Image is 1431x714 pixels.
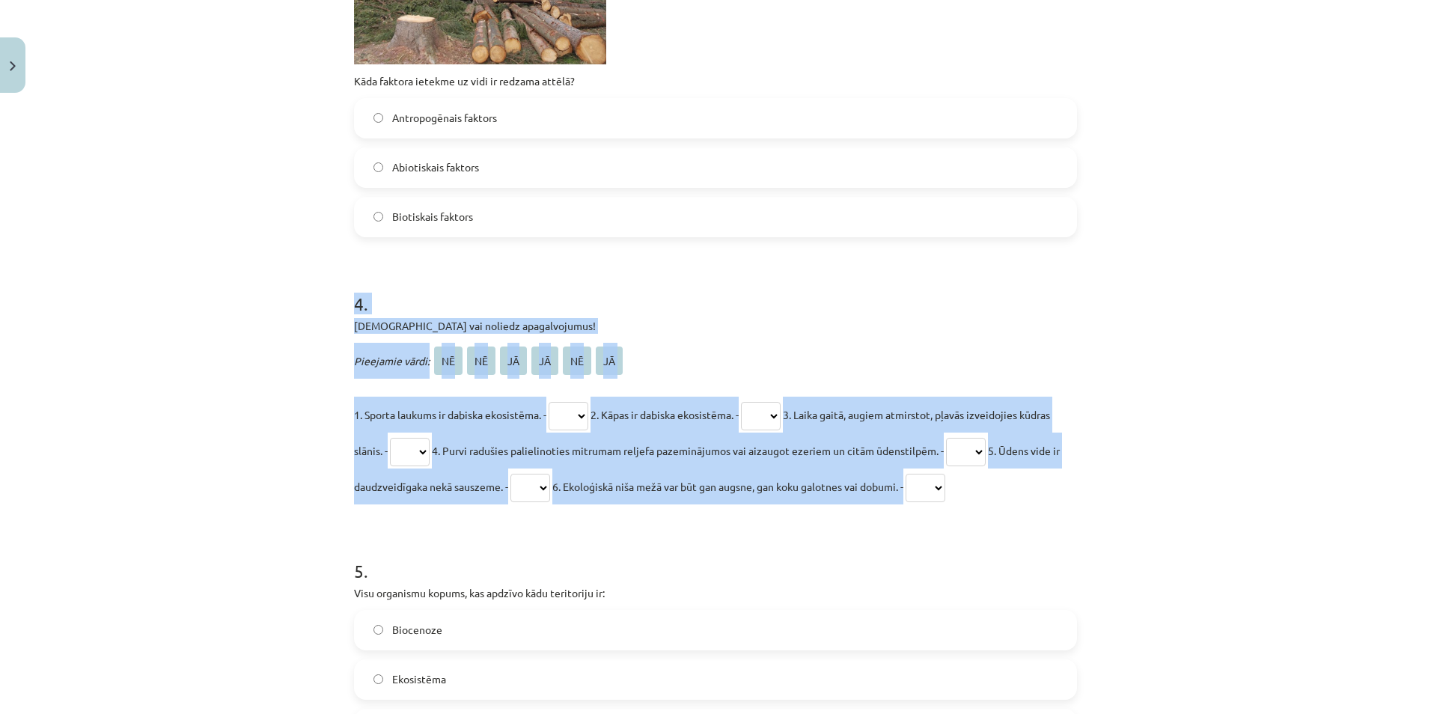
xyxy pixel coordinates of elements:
span: JĀ [596,347,623,375]
span: Biocenoze [392,622,442,638]
span: Abiotiskais faktors [392,159,479,175]
input: Antropogēnais faktors [373,113,383,123]
span: NĒ [563,347,591,375]
span: JĀ [531,347,558,375]
span: Pieejamie vārdi: [354,354,430,367]
span: Ekosistēma [392,671,446,687]
span: 4. Purvi radušies palielinoties mitrumam reljefa pazeminājumos vai aizaugot ezeriem un citām ūden... [432,444,944,457]
input: Abiotiskais faktors [373,162,383,172]
span: 2. Kāpas ir dabiska ekosistēma. - [591,408,739,421]
span: 6. Ekoloģiskā niša mežā var būt gan augsne, gan koku galotnes vai dobumi. - [552,480,903,493]
img: icon-close-lesson-0947bae3869378f0d4975bcd49f059093ad1ed9edebbc8119c70593378902aed.svg [10,61,16,71]
span: NĒ [467,347,495,375]
input: Biocenoze [373,625,383,635]
input: Ekosistēma [373,674,383,684]
h1: 5 . [354,534,1077,581]
span: 1. Sporta laukums ir dabiska ekosistēma. - [354,408,546,421]
span: Antropogēnais faktors [392,110,497,126]
span: 5. Ūdens vide ir daudzveidīgaka nekā sauszeme. - [354,444,1060,493]
span: 3. Laika gaitā, augiem atmirstot, pļavās izveidojies kūdras slānis. - [354,408,1050,457]
span: JĀ [500,347,527,375]
p: Kāda faktora ietekme uz vidi ir redzama attēlā? [354,73,1077,89]
span: Biotiskais faktors [392,209,473,225]
h1: 4 . [354,267,1077,314]
p: Visu organismu kopums, kas apdzīvo kādu teritoriju ir: [354,585,1077,601]
p: [DEMOGRAPHIC_DATA] vai noliedz apagalvojumus! [354,318,1077,334]
span: NĒ [434,347,463,375]
input: Biotiskais faktors [373,212,383,222]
